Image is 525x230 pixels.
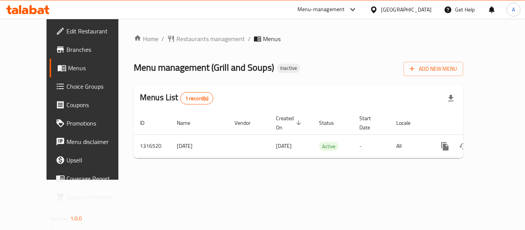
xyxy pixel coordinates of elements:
[161,34,164,43] li: /
[50,151,134,169] a: Upsell
[50,77,134,96] a: Choice Groups
[134,59,274,76] span: Menu management ( Grill and Soups )
[50,59,134,77] a: Menus
[319,118,344,127] span: Status
[276,114,304,132] span: Created On
[50,132,134,151] a: Menu disclaimer
[359,114,381,132] span: Start Date
[454,137,473,156] button: Change Status
[66,100,128,109] span: Coupons
[66,174,128,183] span: Coverage Report
[234,118,261,127] span: Vendor
[66,137,128,146] span: Menu disclaimer
[297,5,345,14] div: Menu-management
[50,169,134,188] a: Coverage Report
[171,134,228,158] td: [DATE]
[512,5,515,14] span: A
[277,64,300,73] div: Inactive
[277,65,300,71] span: Inactive
[140,92,213,104] h2: Menus List
[180,92,214,104] div: Total records count
[430,111,516,135] th: Actions
[66,82,128,91] span: Choice Groups
[381,5,432,14] div: [GEOGRAPHIC_DATA]
[66,156,128,165] span: Upsell
[319,142,339,151] span: Active
[66,26,128,36] span: Edit Restaurant
[353,134,390,158] td: -
[50,96,134,114] a: Coupons
[404,62,463,76] button: Add New Menu
[167,34,245,43] a: Restaurants management
[134,34,463,43] nav: breadcrumb
[134,34,158,43] a: Home
[134,111,516,158] table: enhanced table
[50,213,69,223] span: Version:
[66,45,128,54] span: Branches
[442,89,460,108] div: Export file
[50,40,134,59] a: Branches
[50,114,134,132] a: Promotions
[68,63,128,73] span: Menus
[66,119,128,128] span: Promotions
[50,188,134,206] a: Grocery Checklist
[263,34,281,43] span: Menus
[181,95,213,102] span: 1 record(s)
[436,137,454,156] button: more
[177,118,200,127] span: Name
[176,34,245,43] span: Restaurants management
[410,64,457,74] span: Add New Menu
[70,213,82,223] span: 1.0.0
[390,134,430,158] td: All
[248,34,251,43] li: /
[66,192,128,202] span: Grocery Checklist
[396,118,420,127] span: Locale
[276,141,292,151] span: [DATE]
[134,134,171,158] td: 1316520
[50,22,134,40] a: Edit Restaurant
[140,118,155,127] span: ID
